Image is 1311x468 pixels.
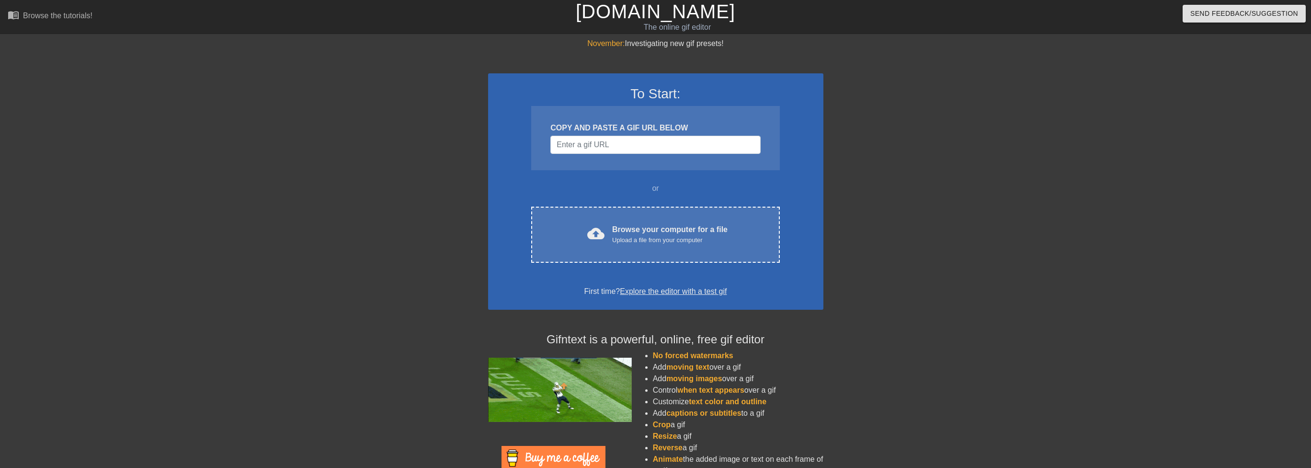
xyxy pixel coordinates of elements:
[488,333,823,347] h4: Gifntext is a powerful, online, free gif editor
[23,12,92,20] div: Browse the tutorials!
[501,86,811,102] h3: To Start:
[1183,5,1306,23] button: Send Feedback/Suggestion
[488,358,632,422] img: football_small.gif
[653,442,823,454] li: a gif
[653,385,823,396] li: Control over a gif
[653,351,733,360] span: No forced watermarks
[689,398,766,406] span: text color and outline
[666,409,741,417] span: captions or subtitles
[1190,8,1298,20] span: Send Feedback/Suggestion
[653,421,671,429] span: Crop
[653,362,823,373] li: Add over a gif
[501,286,811,297] div: First time?
[653,373,823,385] li: Add over a gif
[8,9,19,21] span: menu_book
[653,408,823,419] li: Add to a gif
[513,183,798,194] div: or
[653,444,683,452] span: Reverse
[550,122,760,134] div: COPY AND PASTE A GIF URL BELOW
[587,39,625,47] span: November:
[677,386,744,394] span: when text appears
[653,455,683,463] span: Animate
[488,38,823,49] div: Investigating new gif presets!
[587,225,604,242] span: cloud_upload
[653,419,823,431] li: a gif
[550,136,760,154] input: Username
[653,432,677,440] span: Resize
[612,224,728,245] div: Browse your computer for a file
[653,396,823,408] li: Customize
[442,22,912,33] div: The online gif editor
[576,1,735,22] a: [DOMAIN_NAME]
[666,363,709,371] span: moving text
[666,374,722,383] span: moving images
[620,287,727,295] a: Explore the editor with a test gif
[653,431,823,442] li: a gif
[612,235,728,245] div: Upload a file from your computer
[8,9,92,24] a: Browse the tutorials!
